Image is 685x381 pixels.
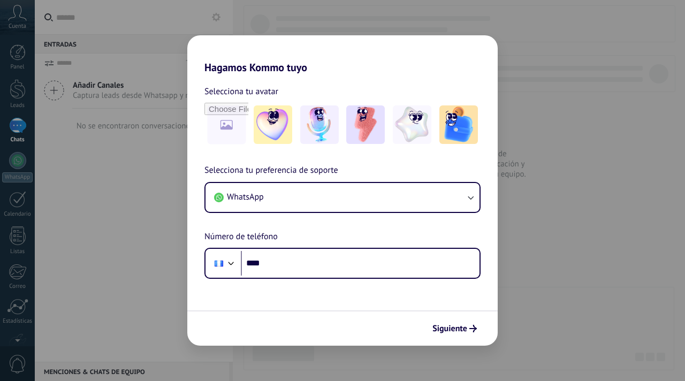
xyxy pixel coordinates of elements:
span: Selecciona tu preferencia de soporte [204,164,338,178]
button: Siguiente [428,319,482,338]
span: Número de teléfono [204,230,278,244]
img: -4.jpeg [393,105,431,144]
img: -3.jpeg [346,105,385,144]
div: Guatemala: + 502 [209,252,229,275]
span: WhatsApp [227,192,264,202]
img: -5.jpeg [439,105,478,144]
h2: Hagamos Kommo tuyo [187,35,498,74]
img: -2.jpeg [300,105,339,144]
img: -1.jpeg [254,105,292,144]
span: Siguiente [432,325,467,332]
button: WhatsApp [205,183,479,212]
span: Selecciona tu avatar [204,85,278,98]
